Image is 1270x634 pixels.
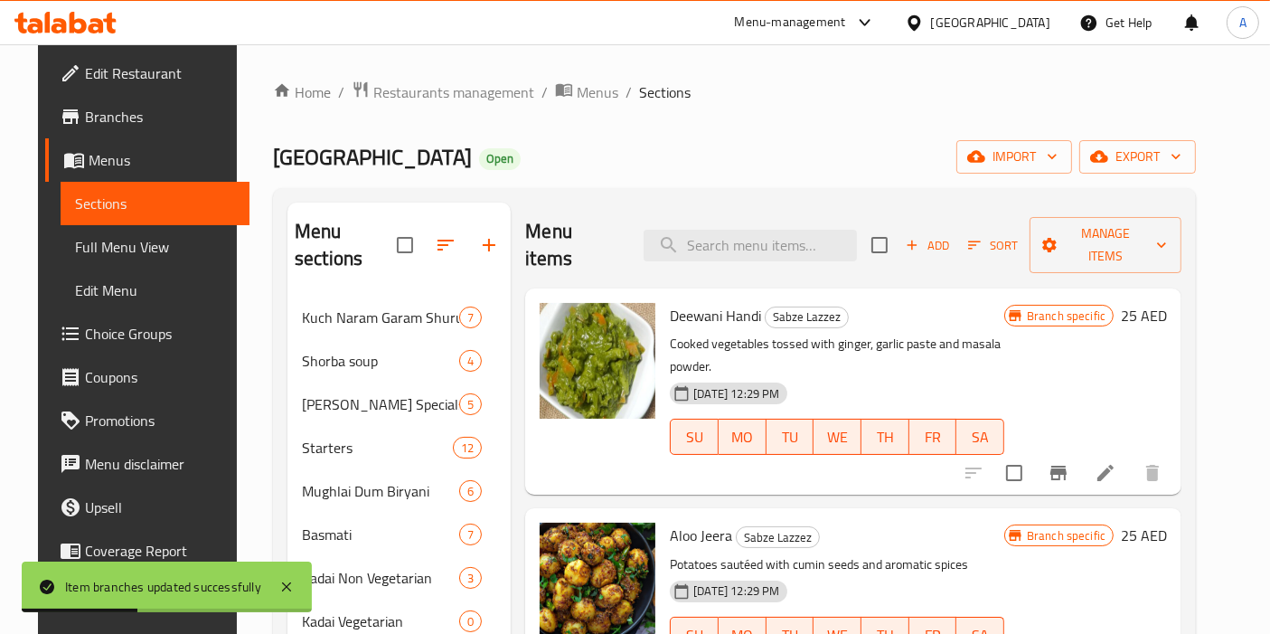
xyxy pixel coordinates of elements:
[726,424,759,450] span: MO
[1020,308,1113,325] span: Branch specific
[971,146,1058,168] span: import
[1239,13,1246,33] span: A
[917,424,950,450] span: FR
[460,396,481,413] span: 5
[61,182,250,225] a: Sections
[85,62,236,84] span: Edit Restaurant
[1095,462,1116,484] a: Edit menu item
[644,230,857,261] input: search
[85,497,236,518] span: Upsell
[541,81,548,103] li: /
[460,483,481,500] span: 6
[1020,527,1113,544] span: Branch specific
[85,410,236,431] span: Promotions
[766,307,848,327] span: Sabze Lazzez
[774,424,807,450] span: TU
[45,529,250,572] a: Coverage Report
[931,13,1050,33] div: [GEOGRAPHIC_DATA]
[814,419,861,455] button: WE
[287,383,511,426] div: [PERSON_NAME] Specials non veg starter5
[89,149,236,171] span: Menus
[85,540,236,562] span: Coverage Report
[459,524,482,545] div: items
[639,81,691,103] span: Sections
[338,81,344,103] li: /
[555,80,618,104] a: Menus
[45,52,250,95] a: Edit Restaurant
[287,556,511,600] div: Kadai Non Vegetarian3
[460,309,481,326] span: 7
[45,312,250,355] a: Choice Groups
[1121,303,1167,328] h6: 25 AED
[525,218,621,272] h2: Menu items
[85,453,236,475] span: Menu disclaimer
[1079,140,1196,174] button: export
[45,399,250,442] a: Promotions
[295,218,397,272] h2: Menu sections
[964,232,1022,260] button: Sort
[1037,451,1080,495] button: Branch-specific-item
[85,323,236,345] span: Choice Groups
[302,437,453,459] span: Starters
[75,236,236,258] span: Full Menu View
[45,138,250,182] a: Menus
[85,106,236,128] span: Branches
[861,419,909,455] button: TH
[735,12,846,33] div: Menu-management
[61,225,250,269] a: Full Menu View
[737,527,819,548] span: Sabze Lazzez
[273,81,331,103] a: Home
[459,480,482,502] div: items
[719,419,767,455] button: MO
[302,350,459,372] span: Shorba soup
[424,223,467,267] span: Sort sections
[459,610,482,632] div: items
[686,582,786,600] span: [DATE] 12:29 PM
[460,613,481,630] span: 0
[869,424,902,450] span: TH
[909,419,957,455] button: FR
[273,137,472,177] span: [GEOGRAPHIC_DATA]
[1030,217,1181,273] button: Manage items
[956,419,1004,455] button: SA
[767,419,814,455] button: TU
[670,554,1004,576] p: Potatoes sautéed with cumin seeds and aromatic spices
[459,567,482,589] div: items
[45,486,250,529] a: Upsell
[302,524,459,545] span: Basmati
[898,232,956,260] button: Add
[479,148,521,170] div: Open
[75,279,236,301] span: Edit Menu
[964,424,997,450] span: SA
[287,469,511,513] div: Mughlai Dum Biryani6
[995,454,1033,492] span: Select to update
[460,526,481,544] span: 7
[821,424,854,450] span: WE
[479,151,521,166] span: Open
[45,442,250,486] a: Menu disclaimer
[1094,146,1181,168] span: export
[302,610,459,632] span: Kadai Vegetarian
[903,235,952,256] span: Add
[287,426,511,469] div: Starters12
[678,424,711,450] span: SU
[75,193,236,214] span: Sections
[467,223,511,267] button: Add section
[459,307,482,328] div: items
[454,440,481,457] span: 12
[302,480,459,502] span: Mughlai Dum Biryani
[273,80,1196,104] nav: breadcrumb
[302,393,459,415] span: [PERSON_NAME] Specials non veg starter
[1131,451,1174,495] button: delete
[460,353,481,370] span: 4
[287,513,511,556] div: Basmati7
[540,303,655,419] img: Deewani Handi
[352,80,534,104] a: Restaurants management
[956,140,1072,174] button: import
[287,296,511,339] div: Kuch Naram Garam Shuruaat starter7
[968,235,1018,256] span: Sort
[85,366,236,388] span: Coupons
[45,95,250,138] a: Branches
